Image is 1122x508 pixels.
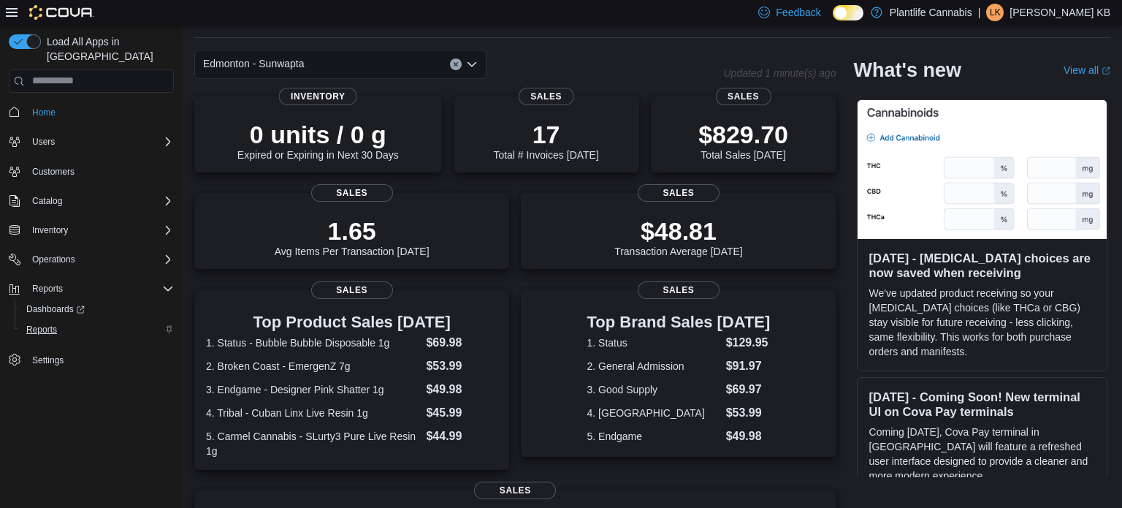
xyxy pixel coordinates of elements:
button: Reports [26,280,69,297]
button: Reports [15,319,180,340]
dt: 4. [GEOGRAPHIC_DATA] [587,406,720,420]
dd: $69.97 [726,381,771,398]
dt: 3. Good Supply [587,382,720,397]
dd: $45.99 [426,404,497,422]
p: Plantlife Cannabis [890,4,972,21]
span: Dashboards [26,303,85,315]
h3: [DATE] - Coming Soon! New terminal UI on Cova Pay terminals [869,390,1095,419]
div: Avg Items Per Transaction [DATE] [275,216,430,257]
button: Clear input [450,58,462,70]
button: Inventory [3,220,180,240]
span: LK [990,4,1001,21]
span: Inventory [32,224,68,236]
p: Coming [DATE], Cova Pay terminal in [GEOGRAPHIC_DATA] will feature a refreshed user interface des... [869,425,1095,483]
button: Users [26,133,61,151]
span: Settings [26,350,174,368]
h3: Top Product Sales [DATE] [206,314,497,331]
dd: $49.98 [726,428,771,445]
a: View allExternal link [1064,64,1110,76]
dd: $53.99 [426,357,497,375]
span: Customers [32,166,75,178]
svg: External link [1102,67,1110,75]
div: Total Sales [DATE] [698,120,788,161]
h3: [DATE] - [MEDICAL_DATA] choices are now saved when receiving [869,251,1095,280]
button: Catalog [3,191,180,211]
button: Operations [26,251,81,268]
button: Users [3,132,180,152]
a: Reports [20,321,63,338]
span: Inventory [26,221,174,239]
div: Total # Invoices [DATE] [493,120,598,161]
dt: 3. Endgame - Designer Pink Shatter 1g [206,382,420,397]
span: Sales [311,184,393,202]
span: Dashboards [20,300,174,318]
span: Settings [32,355,64,366]
span: Reports [26,280,174,297]
img: Cova [29,5,94,20]
dd: $53.99 [726,404,771,422]
dt: 2. General Admission [587,359,720,374]
span: Sales [638,184,720,202]
span: Sales [311,281,393,299]
dt: 2. Broken Coast - EmergenZ 7g [206,359,420,374]
button: Home [3,102,180,123]
span: Reports [32,283,63,295]
a: Dashboards [15,299,180,319]
button: Inventory [26,221,74,239]
p: 17 [493,120,598,149]
span: Feedback [776,5,820,20]
span: Home [26,103,174,121]
nav: Complex example [9,96,174,409]
a: Settings [26,352,69,369]
span: Inventory [279,88,357,105]
button: Operations [3,249,180,270]
button: Settings [3,349,180,370]
button: Customers [3,161,180,182]
dt: 1. Status [587,335,720,350]
p: 0 units / 0 g [237,120,399,149]
a: Dashboards [20,300,91,318]
button: Open list of options [466,58,478,70]
span: Sales [474,482,556,499]
dd: $129.95 [726,334,771,352]
dd: $44.99 [426,428,497,445]
button: Reports [3,278,180,299]
p: Updated 1 minute(s) ago [723,67,836,79]
h2: What's new [854,58,961,82]
p: 1.65 [275,216,430,246]
span: Reports [26,324,57,335]
span: Dark Mode [833,20,833,21]
span: Users [32,136,55,148]
div: Expired or Expiring in Next 30 Days [237,120,399,161]
a: Customers [26,163,80,181]
span: Load All Apps in [GEOGRAPHIC_DATA] [41,34,174,64]
button: Catalog [26,192,68,210]
dt: 4. Tribal - Cuban Linx Live Resin 1g [206,406,420,420]
span: Reports [20,321,174,338]
dd: $49.98 [426,381,497,398]
span: Customers [26,162,174,181]
span: Home [32,107,56,118]
dd: $91.97 [726,357,771,375]
p: $48.81 [614,216,743,246]
div: Transaction Average [DATE] [614,216,743,257]
dt: 5. Carmel Cannabis - SLurty3 Pure Live Resin 1g [206,429,420,458]
p: | [978,4,981,21]
span: Edmonton - Sunwapta [203,55,305,72]
p: $829.70 [698,120,788,149]
div: Liam KB [986,4,1004,21]
h3: Top Brand Sales [DATE] [587,314,771,331]
span: Catalog [32,195,62,207]
span: Users [26,133,174,151]
span: Sales [715,88,771,105]
p: [PERSON_NAME] KB [1010,4,1110,21]
span: Sales [638,281,720,299]
dt: 1. Status - Bubble Bubble Disposable 1g [206,335,420,350]
p: We've updated product receiving so your [MEDICAL_DATA] choices (like THCa or CBG) stay visible fo... [869,286,1095,359]
span: Catalog [26,192,174,210]
span: Operations [32,254,75,265]
a: Home [26,104,61,121]
input: Dark Mode [833,5,863,20]
dt: 5. Endgame [587,429,720,444]
span: Operations [26,251,174,268]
